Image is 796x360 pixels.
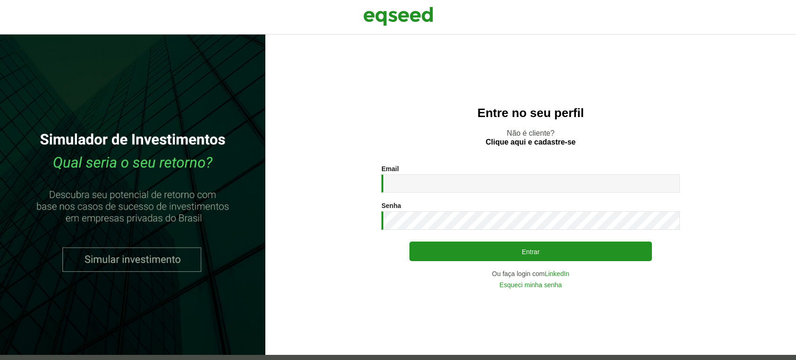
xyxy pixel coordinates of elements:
p: Não é cliente? [284,129,777,146]
button: Entrar [409,242,652,261]
a: Esqueci minha senha [499,282,562,288]
label: Senha [381,202,401,209]
a: LinkedIn [545,270,569,277]
h2: Entre no seu perfil [284,106,777,120]
a: Clique aqui e cadastre-se [486,138,576,146]
label: Email [381,166,399,172]
div: Ou faça login com [381,270,680,277]
img: EqSeed Logo [363,5,433,28]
